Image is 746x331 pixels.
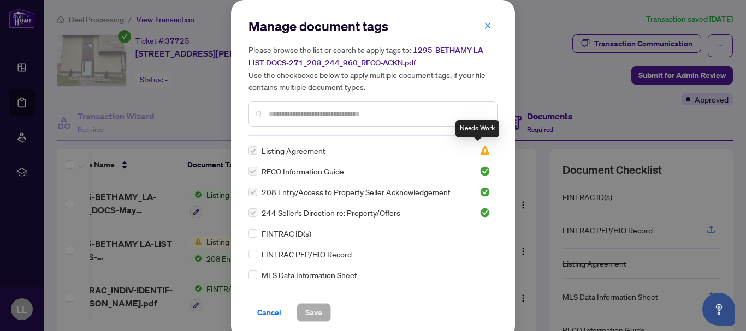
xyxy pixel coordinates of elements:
[262,227,311,239] span: FINTRAC ID(s)
[455,120,499,137] div: Needs Work
[262,269,357,281] span: MLS Data Information Sheet
[257,304,281,321] span: Cancel
[479,207,490,218] span: Approved
[248,17,498,35] h2: Manage document tags
[479,166,490,177] span: Approved
[297,303,331,322] button: Save
[479,145,490,156] img: status
[262,207,400,219] span: 244 Seller’s Direction re: Property/Offers
[262,186,451,198] span: 208 Entry/Access to Property Seller Acknowledgement
[262,145,325,157] span: Listing Agreement
[479,207,490,218] img: status
[479,186,490,197] img: status
[262,248,352,260] span: FINTRAC PEP/HIO Record
[479,186,490,197] span: Approved
[484,22,492,29] span: close
[479,145,490,156] span: Needs Work
[479,166,490,177] img: status
[702,293,735,326] button: Open asap
[262,165,344,177] span: RECO Information Guide
[248,303,290,322] button: Cancel
[248,44,498,93] h5: Please browse the list or search to apply tags to: Use the checkboxes below to apply multiple doc...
